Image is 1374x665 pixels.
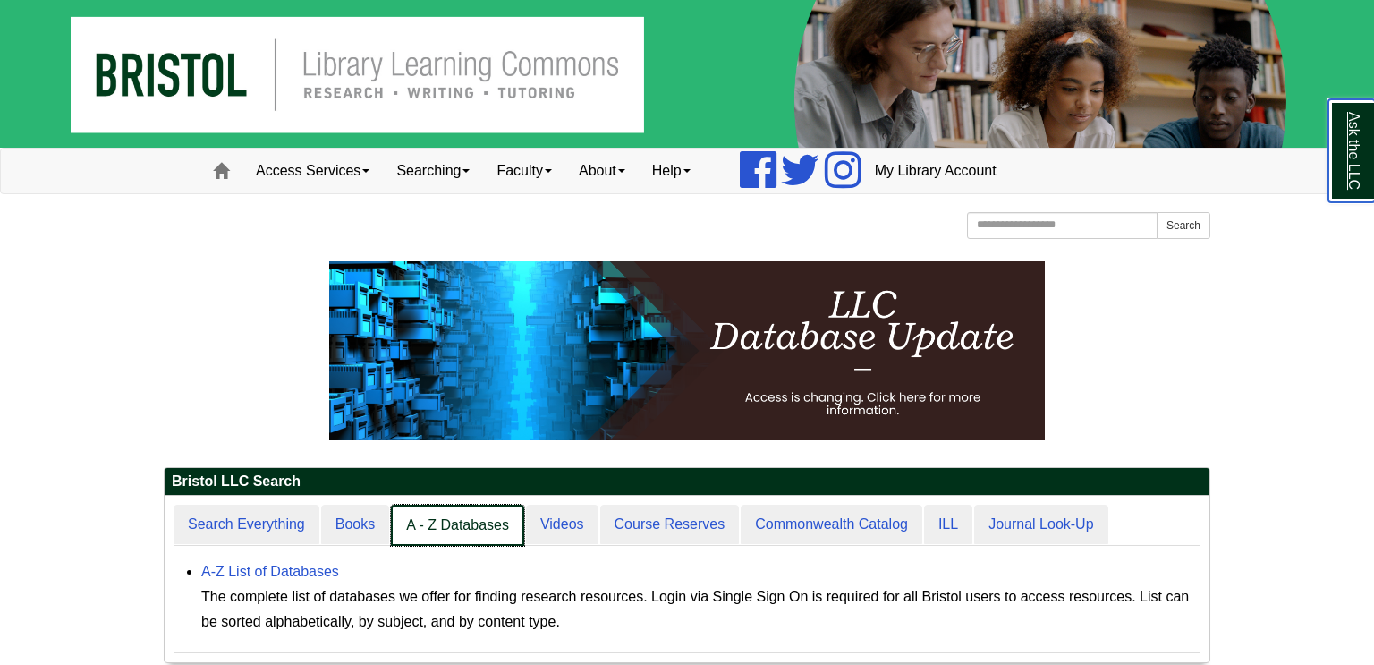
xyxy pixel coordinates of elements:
img: HTML tutorial [329,261,1045,440]
a: Faculty [483,149,565,193]
div: The complete list of databases we offer for finding research resources. Login via Single Sign On ... [201,584,1191,635]
a: Videos [526,505,598,545]
a: My Library Account [861,149,1010,193]
a: Course Reserves [600,505,740,545]
a: Search Everything [174,505,319,545]
a: About [565,149,639,193]
a: Searching [383,149,483,193]
a: A - Z Databases [391,505,524,547]
button: Search [1157,212,1210,239]
a: Help [639,149,704,193]
a: Journal Look-Up [974,505,1107,545]
a: A-Z List of Databases [201,564,339,579]
h2: Bristol LLC Search [165,468,1209,496]
a: Access Services [242,149,383,193]
a: Commonwealth Catalog [741,505,922,545]
a: Books [321,505,389,545]
a: ILL [924,505,972,545]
